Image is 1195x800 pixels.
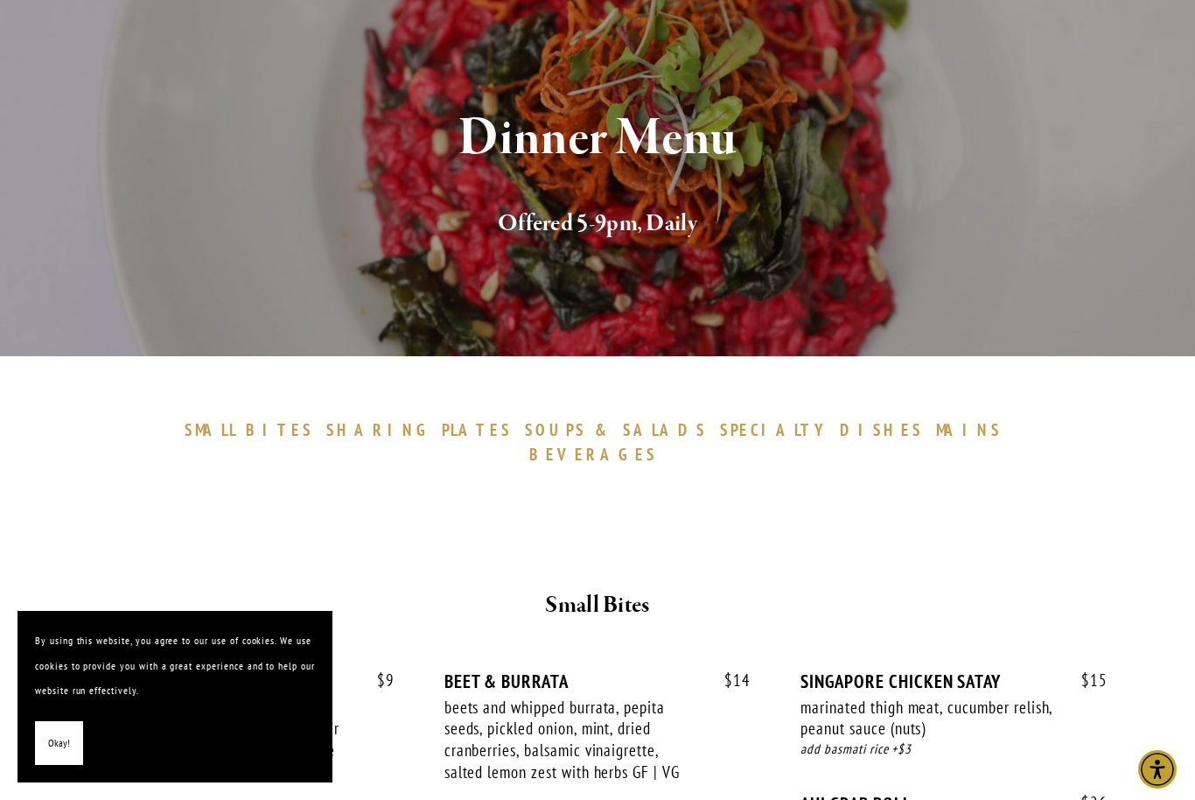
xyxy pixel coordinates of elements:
span: & [595,419,614,440]
span: SALADS [623,419,707,440]
span: BEVERAGES [529,444,657,465]
span: 14 [707,670,751,691]
a: MAINS [936,419,1010,440]
div: SINGAPORE CHICKEN SATAY [800,670,1108,692]
span: MAINS [936,419,1002,440]
span: SPECIALTY [720,419,832,440]
span: SOUPS [525,419,586,440]
span: $ [724,670,733,691]
span: PLATES [442,419,513,440]
span: Okay! [48,731,70,756]
div: add basmati rice +$3 [800,740,1108,760]
span: $ [1081,670,1090,691]
span: SMALL [185,419,237,440]
p: By using this website, you agree to our use of cookies. We use cookies to provide you with a grea... [35,628,315,704]
a: SPECIALTYDISHES [720,419,932,440]
span: BITES [246,419,313,440]
span: $ [377,670,386,691]
a: BEVERAGES [529,444,666,465]
strong: Small Bites [545,590,649,621]
a: SOUPS&SALADS [525,419,715,440]
div: BEET & BURRATA [444,670,751,692]
a: SHARINGPLATES [326,419,521,440]
button: Okay! [35,721,83,766]
div: marinated thigh meat, cucumber relish, peanut sauce (nuts) [800,697,1058,740]
span: 15 [1064,670,1108,691]
h2: Offered 5-9pm, Daily [118,206,1077,242]
span: DISHES [840,419,923,440]
section: Cookie banner [17,611,332,782]
a: SMALLBITES [185,419,322,440]
span: SHARING [326,419,433,440]
div: beets and whipped burrata, pepita seeds, pickled onion, mint, dried cranberries, balsamic vinaigr... [444,697,702,783]
h1: Dinner Menu [118,110,1077,167]
span: 9 [360,670,395,691]
div: Accessibility Menu [1138,750,1177,789]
